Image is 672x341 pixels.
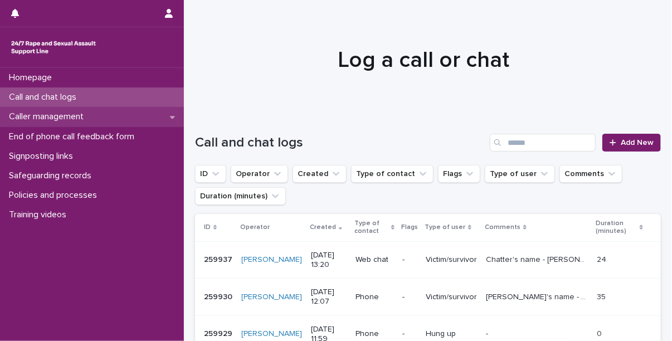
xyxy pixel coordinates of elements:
p: Victim/survivor [426,293,477,302]
span: Add New [621,139,654,147]
p: Operator [240,221,270,233]
tr: 259930259930 [PERSON_NAME] [DATE] 12:07Phone-Victim/survivor[PERSON_NAME]'s name - [PERSON_NAME].... [195,279,661,316]
button: Operator [231,165,288,183]
p: 35 [597,290,608,302]
p: Hung up [426,329,477,339]
button: Comments [559,165,622,183]
p: Caller's name - Meena. They discussed an ongoing police investigation. Experienced sexual abuse t... [486,290,591,302]
p: End of phone call feedback form [4,131,143,142]
img: rhQMoQhaT3yELyF149Cw [9,36,98,59]
p: - [402,329,417,339]
p: 259929 [204,327,235,339]
p: Phone [356,293,393,302]
button: Type of user [485,165,555,183]
p: 24 [597,253,609,265]
p: Victim/survivor [426,255,477,265]
p: Chatter's name - George. Explored experiencing sexual assault by a female massager whilst going f... [486,253,591,265]
tr: 259937259937 [PERSON_NAME] [DATE] 13:20Web chat-Victim/survivorChatter's name - [PERSON_NAME]. Ex... [195,241,661,279]
p: Type of user [425,221,465,233]
h1: Call and chat logs [195,135,485,151]
p: - [402,293,417,302]
p: - [486,327,490,339]
p: 0 [597,327,605,339]
p: Safeguarding records [4,170,100,181]
button: Duration (minutes) [195,187,286,205]
input: Search [490,134,596,152]
p: ID [204,221,211,233]
button: ID [195,165,226,183]
a: Add New [602,134,661,152]
p: Flags [401,221,418,233]
a: [PERSON_NAME] [241,293,302,302]
h1: Log a call or chat [195,47,652,74]
button: Flags [438,165,480,183]
p: [DATE] 12:07 [311,288,347,306]
button: Created [293,165,347,183]
p: [DATE] 13:20 [311,251,347,270]
p: - [402,255,417,265]
p: 259937 [204,253,235,265]
p: Duration (minutes) [596,217,637,238]
p: Homepage [4,72,61,83]
p: Created [310,221,336,233]
p: Caller management [4,111,92,122]
p: 259930 [204,290,235,302]
button: Type of contact [351,165,434,183]
a: [PERSON_NAME] [241,255,302,265]
p: Web chat [356,255,393,265]
p: Comments [485,221,520,233]
p: Type of contact [354,217,388,238]
p: Phone [356,329,393,339]
p: Signposting links [4,151,82,162]
p: Training videos [4,210,75,220]
p: Policies and processes [4,190,106,201]
a: [PERSON_NAME] [241,329,302,339]
p: Call and chat logs [4,92,85,103]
